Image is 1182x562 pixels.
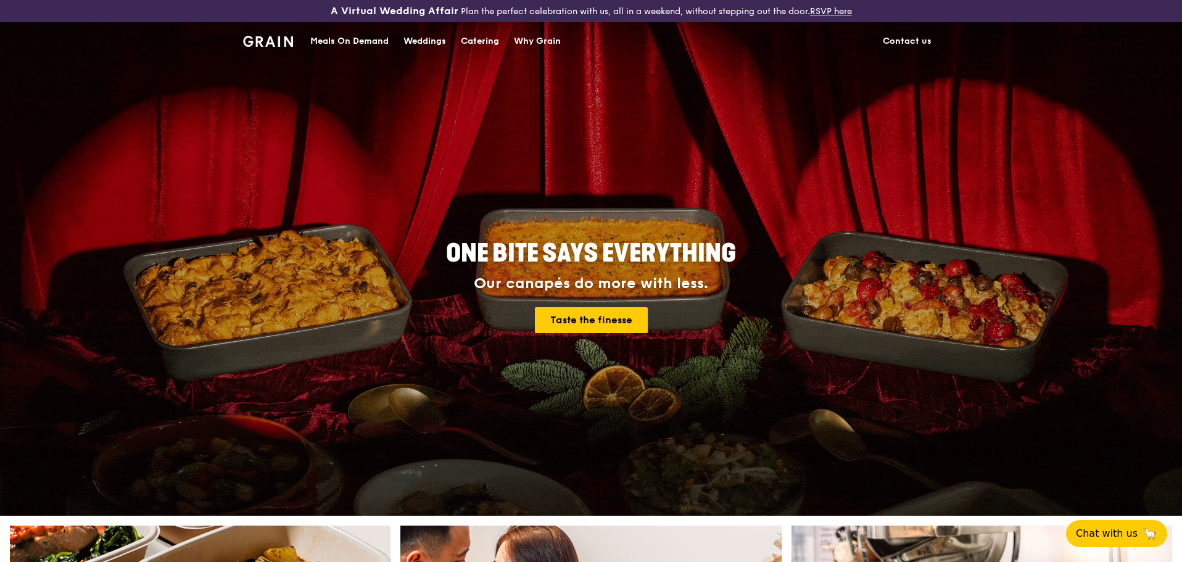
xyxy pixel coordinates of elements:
a: GrainGrain [243,22,293,59]
div: Why Grain [514,23,561,60]
div: Weddings [403,23,446,60]
h3: A Virtual Wedding Affair [331,5,458,17]
div: Catering [461,23,499,60]
a: Taste the finesse [535,307,648,333]
a: RSVP here [810,6,852,17]
span: 🦙 [1143,526,1157,541]
a: Catering [453,23,506,60]
img: Grain [243,36,293,47]
span: ONE BITE SAYS EVERYTHING [446,239,736,268]
a: Contact us [875,23,939,60]
div: Plan the perfect celebration with us, all in a weekend, without stepping out the door. [236,5,946,17]
div: Our canapés do more with less. [369,275,813,292]
button: Chat with us🦙 [1066,520,1167,547]
span: Chat with us [1076,526,1138,541]
div: Meals On Demand [310,23,389,60]
a: Why Grain [506,23,568,60]
a: Weddings [396,23,453,60]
